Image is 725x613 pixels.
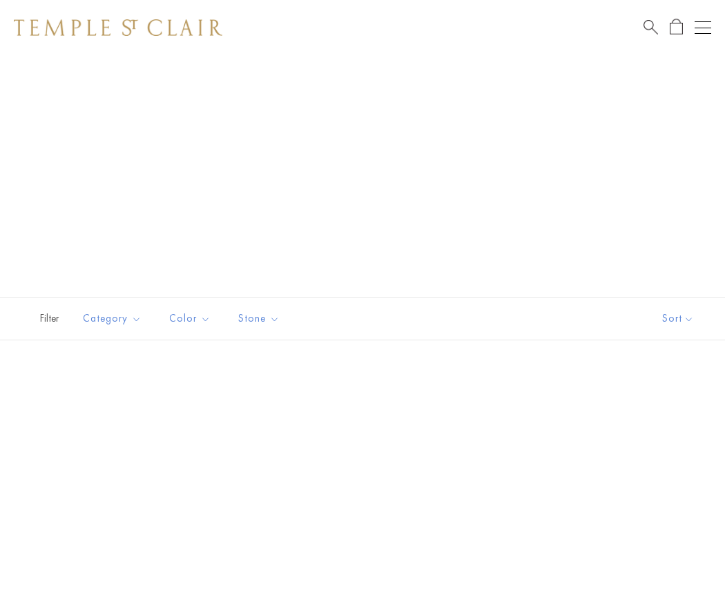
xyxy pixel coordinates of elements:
[159,303,221,334] button: Color
[76,310,152,327] span: Category
[14,19,222,36] img: Temple St. Clair
[72,303,152,334] button: Category
[644,19,658,36] a: Search
[631,298,725,340] button: Show sort by
[670,19,683,36] a: Open Shopping Bag
[228,303,290,334] button: Stone
[162,310,221,327] span: Color
[695,19,711,36] button: Open navigation
[231,310,290,327] span: Stone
